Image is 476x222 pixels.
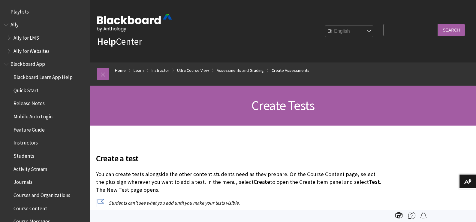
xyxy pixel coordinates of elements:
span: Create Tests [252,97,315,114]
a: Create Assessments [272,67,309,74]
span: Students [14,151,34,159]
span: Create a test [96,152,381,165]
a: Instructor [152,67,169,74]
span: Mobile Auto Login [14,111,53,120]
span: Instructors [14,138,38,146]
span: Course Content [14,203,47,211]
nav: Book outline for Playlists [4,7,86,17]
img: Blackboard by Anthology [97,14,172,32]
a: Assessments and Grading [217,67,264,74]
a: Home [115,67,126,74]
a: HelpCenter [97,35,142,47]
p: Students can't see what you add until you make your tests visible. [96,199,381,206]
span: Feature Guide [14,125,45,133]
span: Test [369,178,380,185]
span: Journals [14,177,32,185]
nav: Book outline for Anthology Ally Help [4,20,86,56]
img: Follow this page [420,212,427,219]
select: Site Language Selector [325,26,373,38]
span: Playlists [11,7,29,15]
p: You can create tests alongside the other content students need as they prepare. On the Course Con... [96,170,381,194]
span: Create [254,178,270,185]
span: Blackboard App [11,59,45,67]
input: Search [438,24,465,36]
span: Activity Stream [14,164,47,172]
span: Blackboard Learn App Help [14,72,73,80]
span: Ally for Websites [14,46,50,54]
span: Release Notes [14,99,45,107]
span: Ally [11,20,19,28]
span: Courses and Organizations [14,190,70,198]
img: Print [395,212,402,219]
a: Learn [134,67,144,74]
span: Quick Start [14,85,38,93]
a: Ultra Course View [177,67,209,74]
span: Ally for LMS [14,33,39,41]
strong: Help [97,35,116,47]
img: More help [408,212,415,219]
